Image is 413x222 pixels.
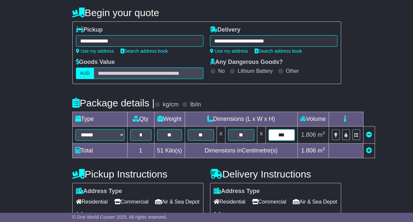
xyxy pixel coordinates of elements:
span: Air & Sea Depot [155,197,199,207]
label: Any Dangerous Goods? [210,59,283,66]
td: x [217,126,225,144]
td: x [257,126,265,144]
a: Add new item [366,147,372,154]
a: Search address book [255,48,302,54]
label: Address Type [214,188,260,195]
label: Pickup [76,26,103,34]
label: Delivery [210,26,241,34]
label: lb/in [190,101,201,108]
h4: Pickup Instructions [72,169,203,180]
h4: Package details | [72,97,155,108]
td: Total [72,144,127,158]
a: Search address book [121,48,168,54]
sup: 3 [322,146,325,151]
td: Weight [154,112,185,126]
td: Qty [127,112,154,126]
span: Commercial [114,197,149,207]
td: Volume [297,112,329,126]
span: Air & Sea Depot [293,197,337,207]
label: No [218,68,225,74]
label: Loading [76,212,106,219]
label: Address Type [76,188,122,195]
sup: 3 [322,130,325,135]
td: Dimensions (L x W x H) [185,112,297,126]
td: 1 [127,144,154,158]
label: Other [286,68,299,74]
td: Type [72,112,127,126]
td: Dimensions in Centimetre(s) [185,144,297,158]
label: AUD [76,68,94,79]
span: 1.806 [301,147,316,154]
td: Kilo(s) [154,144,185,158]
span: Residential [76,197,108,207]
a: Use my address [210,48,248,54]
h4: Begin your quote [72,7,341,18]
label: kg/cm [163,101,178,108]
span: © One World Courier 2025. All rights reserved. [72,214,167,220]
span: Commercial [252,197,286,207]
label: Lithium Battery [238,68,273,74]
a: Use my address [76,48,114,54]
span: 51 [157,147,164,154]
span: 1.806 [301,131,316,138]
span: Residential [214,197,245,207]
span: m [317,147,325,154]
a: Remove this item [366,131,372,138]
label: Unloading [214,212,250,219]
h4: Delivery Instructions [210,169,341,180]
label: Goods Value [76,59,115,66]
span: m [317,131,325,138]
